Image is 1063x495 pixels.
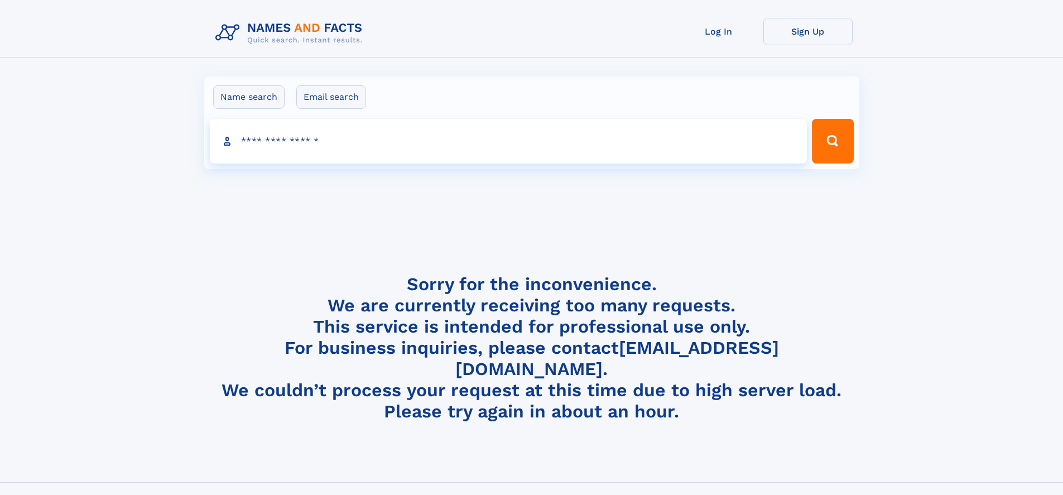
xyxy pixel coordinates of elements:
[296,85,366,109] label: Email search
[211,18,372,48] img: Logo Names and Facts
[213,85,285,109] label: Name search
[812,119,853,164] button: Search Button
[211,273,853,422] h4: Sorry for the inconvenience. We are currently receiving too many requests. This service is intend...
[455,337,779,379] a: [EMAIL_ADDRESS][DOMAIN_NAME]
[210,119,807,164] input: search input
[674,18,763,45] a: Log In
[763,18,853,45] a: Sign Up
